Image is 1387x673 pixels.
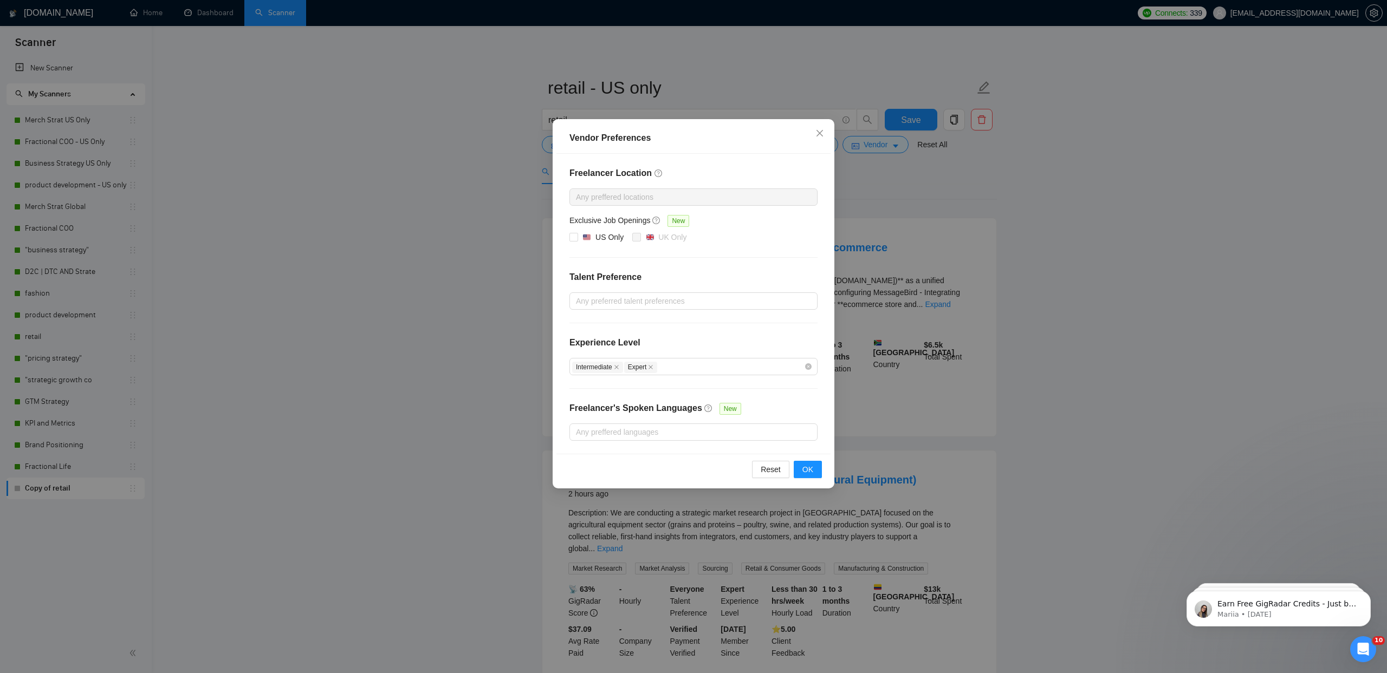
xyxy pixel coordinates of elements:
span: close [648,364,653,370]
span: question-circle [654,169,663,178]
span: 10 [1372,636,1385,645]
h4: Experience Level [569,336,640,349]
button: Reset [752,461,789,478]
span: New [720,403,741,415]
span: OK [802,463,813,475]
h4: Talent Preference [569,271,818,284]
span: close [815,129,824,138]
span: New [667,215,689,227]
h4: Freelancer Location [569,167,818,180]
h5: Exclusive Job Openings [569,214,650,226]
img: 🇺🇸 [583,233,591,241]
div: UK Only [658,231,686,243]
span: close-circle [805,363,812,370]
span: close [614,364,619,370]
button: Close [805,119,834,148]
span: question-circle [652,216,661,225]
button: OK [794,461,822,478]
span: Intermediate [572,362,623,373]
div: US Only [595,231,624,243]
h4: Freelancer's Spoken Languages [569,402,702,415]
iframe: Intercom notifications message [1170,568,1387,644]
div: Vendor Preferences [569,132,818,145]
span: Reset [761,463,781,475]
span: Expert [624,362,658,373]
span: question-circle [704,404,713,413]
img: 🇬🇧 [646,233,654,241]
iframe: Intercom live chat [1350,636,1376,662]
